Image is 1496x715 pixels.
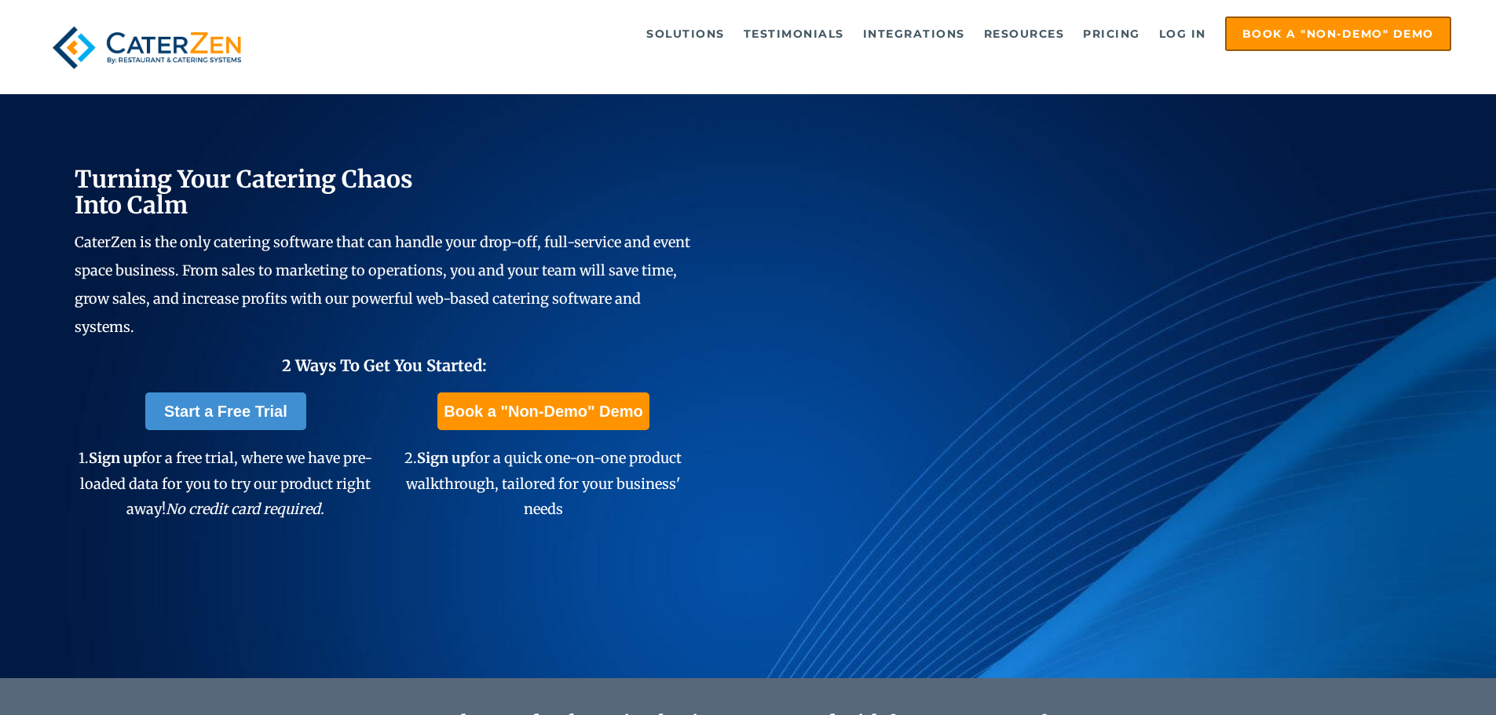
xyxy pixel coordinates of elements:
a: Book a "Non-Demo" Demo [1225,16,1451,51]
img: caterzen [45,16,249,78]
em: No credit card required. [166,500,324,518]
span: Turning Your Catering Chaos Into Calm [75,164,413,220]
a: Log in [1151,18,1214,49]
span: 1. for a free trial, where we have pre-loaded data for you to try our product right away! [79,449,372,518]
a: Pricing [1075,18,1148,49]
a: Book a "Non-Demo" Demo [437,392,649,430]
div: Navigation Menu [285,16,1451,51]
a: Start a Free Trial [145,392,306,430]
iframe: Help widget launcher [1356,654,1479,698]
span: Sign up [417,449,470,467]
span: CaterZen is the only catering software that can handle your drop-off, full-service and event spac... [75,233,690,336]
span: 2. for a quick one-on-one product walkthrough, tailored for your business' needs [404,449,682,518]
a: Solutions [638,18,733,49]
a: Integrations [855,18,973,49]
a: Testimonials [736,18,852,49]
a: Resources [976,18,1073,49]
span: 2 Ways To Get You Started: [282,356,487,375]
span: Sign up [89,449,141,467]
